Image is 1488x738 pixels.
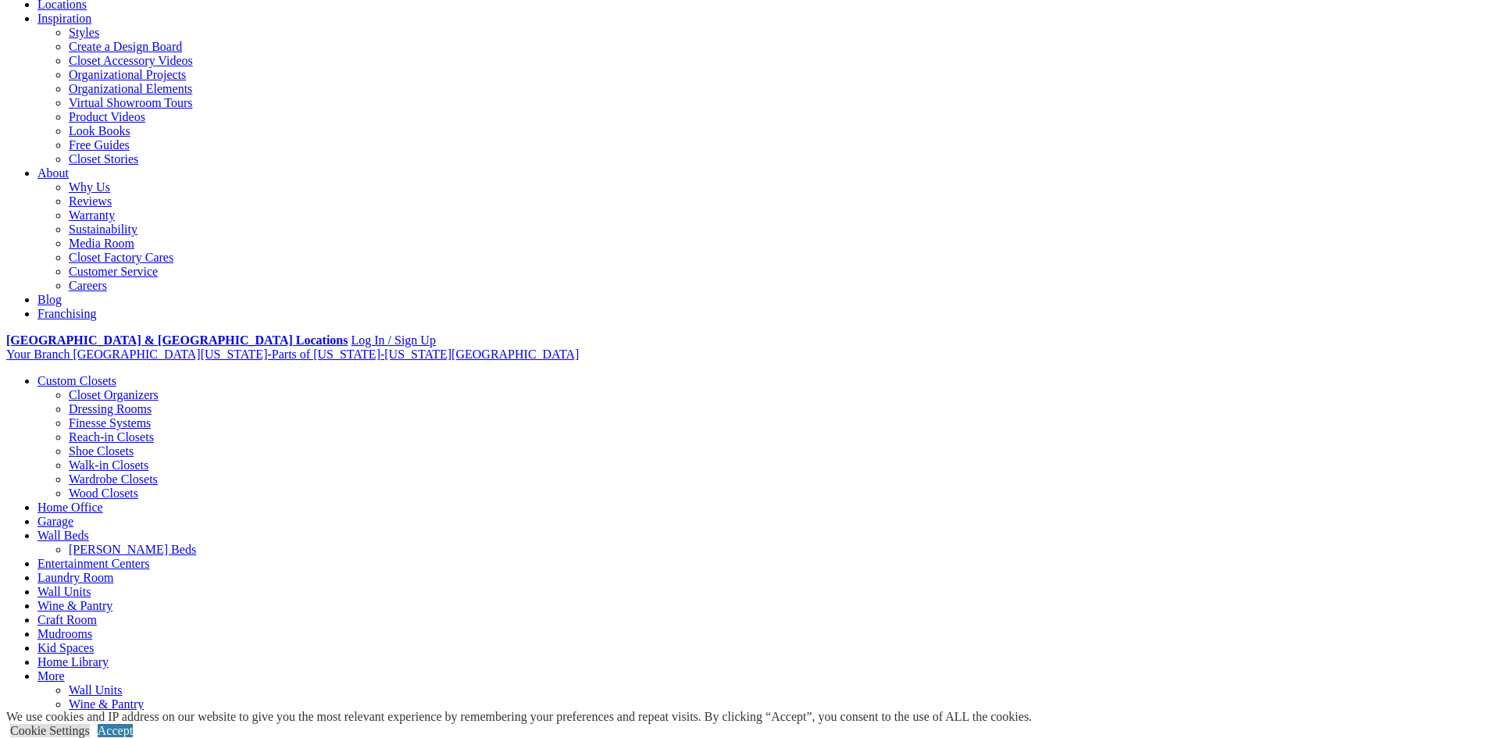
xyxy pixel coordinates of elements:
[69,697,144,711] a: Wine & Pantry
[37,613,97,626] a: Craft Room
[37,585,91,598] a: Wall Units
[37,374,116,387] a: Custom Closets
[98,724,133,737] a: Accept
[37,12,91,25] a: Inspiration
[69,388,159,401] a: Closet Organizers
[69,430,154,444] a: Reach-in Closets
[37,307,97,320] a: Franchising
[69,237,134,250] a: Media Room
[73,348,579,361] span: [GEOGRAPHIC_DATA][US_STATE]-Parts of [US_STATE]-[US_STATE][GEOGRAPHIC_DATA]
[351,333,435,347] a: Log In / Sign Up
[69,223,137,236] a: Sustainability
[37,655,109,668] a: Home Library
[37,669,65,683] a: More menu text will display only on big screen
[69,82,192,95] a: Organizational Elements
[10,724,90,737] a: Cookie Settings
[6,333,348,347] a: [GEOGRAPHIC_DATA] & [GEOGRAPHIC_DATA] Locations
[69,265,158,278] a: Customer Service
[69,279,107,292] a: Careers
[37,501,103,514] a: Home Office
[69,251,173,264] a: Closet Factory Cares
[69,683,122,697] a: Wall Units
[37,557,150,570] a: Entertainment Centers
[69,402,152,415] a: Dressing Rooms
[69,209,115,222] a: Warranty
[69,54,193,67] a: Closet Accessory Videos
[37,571,113,584] a: Laundry Room
[69,194,112,208] a: Reviews
[37,166,69,180] a: About
[69,543,196,556] a: [PERSON_NAME] Beds
[6,348,579,361] a: Your Branch [GEOGRAPHIC_DATA][US_STATE]-Parts of [US_STATE]-[US_STATE][GEOGRAPHIC_DATA]
[69,444,134,458] a: Shoe Closets
[69,472,158,486] a: Wardrobe Closets
[69,96,193,109] a: Virtual Showroom Tours
[37,641,94,654] a: Kid Spaces
[6,348,70,361] span: Your Branch
[37,529,89,542] a: Wall Beds
[69,487,138,500] a: Wood Closets
[69,180,110,194] a: Why Us
[37,627,92,640] a: Mudrooms
[69,138,130,152] a: Free Guides
[69,68,186,81] a: Organizational Projects
[37,599,112,612] a: Wine & Pantry
[69,416,151,430] a: Finesse Systems
[37,293,62,306] a: Blog
[69,124,130,137] a: Look Books
[37,515,73,528] a: Garage
[69,40,182,53] a: Create a Design Board
[69,110,145,123] a: Product Videos
[6,710,1032,724] div: We use cookies and IP address on our website to give you the most relevant experience by remember...
[69,152,138,166] a: Closet Stories
[69,458,148,472] a: Walk-in Closets
[69,26,99,39] a: Styles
